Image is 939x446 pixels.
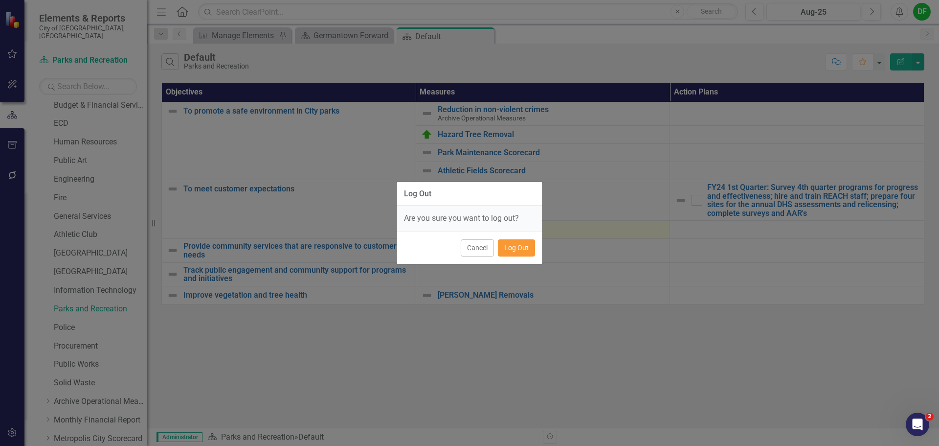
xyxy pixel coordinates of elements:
div: Log Out [404,189,431,198]
span: Are you sure you want to log out? [404,213,519,223]
iframe: Intercom live chat [906,413,929,436]
button: Cancel [461,239,494,257]
span: 2 [926,413,934,421]
button: Log Out [498,239,535,257]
